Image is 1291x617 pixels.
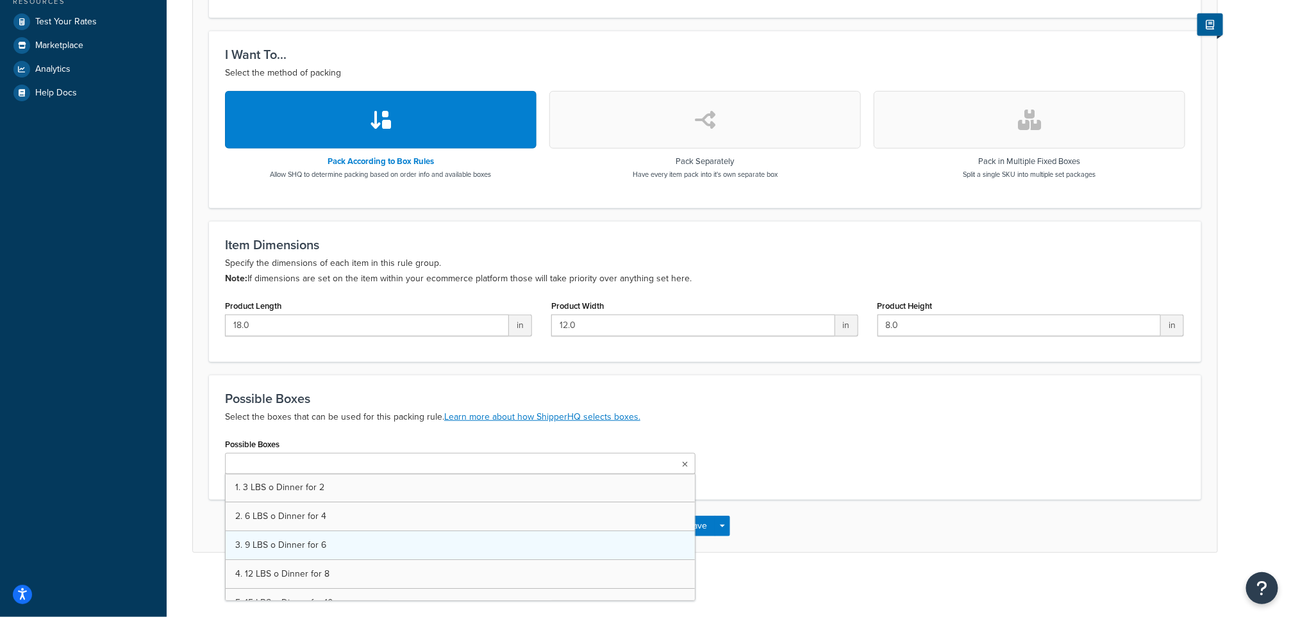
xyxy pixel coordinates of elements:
[444,410,640,424] a: Learn more about how ShipperHQ selects boxes.
[35,64,71,75] span: Analytics
[10,58,157,81] a: Analytics
[271,157,492,166] h3: Pack According to Box Rules
[225,440,279,449] label: Possible Boxes
[225,301,281,311] label: Product Length
[226,560,695,588] a: 4. 12 LBS o Dinner for 8
[1161,315,1184,336] span: in
[225,65,1185,81] p: Select the method of packing
[878,301,933,311] label: Product Height
[551,301,604,311] label: Product Width
[35,40,83,51] span: Marketplace
[963,169,1096,179] p: Split a single SKU into multiple set packages
[225,391,1185,406] h3: Possible Boxes
[633,169,778,179] p: Have every item pack into it's own separate box
[10,34,157,57] a: Marketplace
[225,238,1185,252] h3: Item Dimensions
[226,473,695,502] a: 1. 3 LBS o Dinner for 2
[35,17,97,28] span: Test Your Rates
[235,538,326,552] span: 3. 9 LBS o Dinner for 6
[681,516,715,536] button: Save
[226,502,695,531] a: 2. 6 LBS o Dinner for 4
[1246,572,1278,604] button: Open Resource Center
[225,409,1185,425] p: Select the boxes that can be used for this packing rule.
[225,47,1185,62] h3: I Want To...
[835,315,858,336] span: in
[235,567,329,580] span: 4. 12 LBS o Dinner for 8
[226,589,695,617] a: 5. 15 LBS o Dinner for 10
[271,169,492,179] p: Allow SHQ to determine packing based on order info and available boxes
[225,256,1185,286] p: Specify the dimensions of each item in this rule group. If dimensions are set on the item within ...
[10,81,157,104] a: Help Docs
[963,157,1096,166] h3: Pack in Multiple Fixed Boxes
[225,272,247,285] b: Note:
[226,531,695,559] a: 3. 9 LBS o Dinner for 6
[235,596,333,609] span: 5. 15 LBS o Dinner for 10
[35,88,77,99] span: Help Docs
[1197,13,1223,36] button: Show Help Docs
[235,509,326,523] span: 2. 6 LBS o Dinner for 4
[235,481,324,494] span: 1. 3 LBS o Dinner for 2
[10,10,157,33] a: Test Your Rates
[633,157,778,166] h3: Pack Separately
[509,315,532,336] span: in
